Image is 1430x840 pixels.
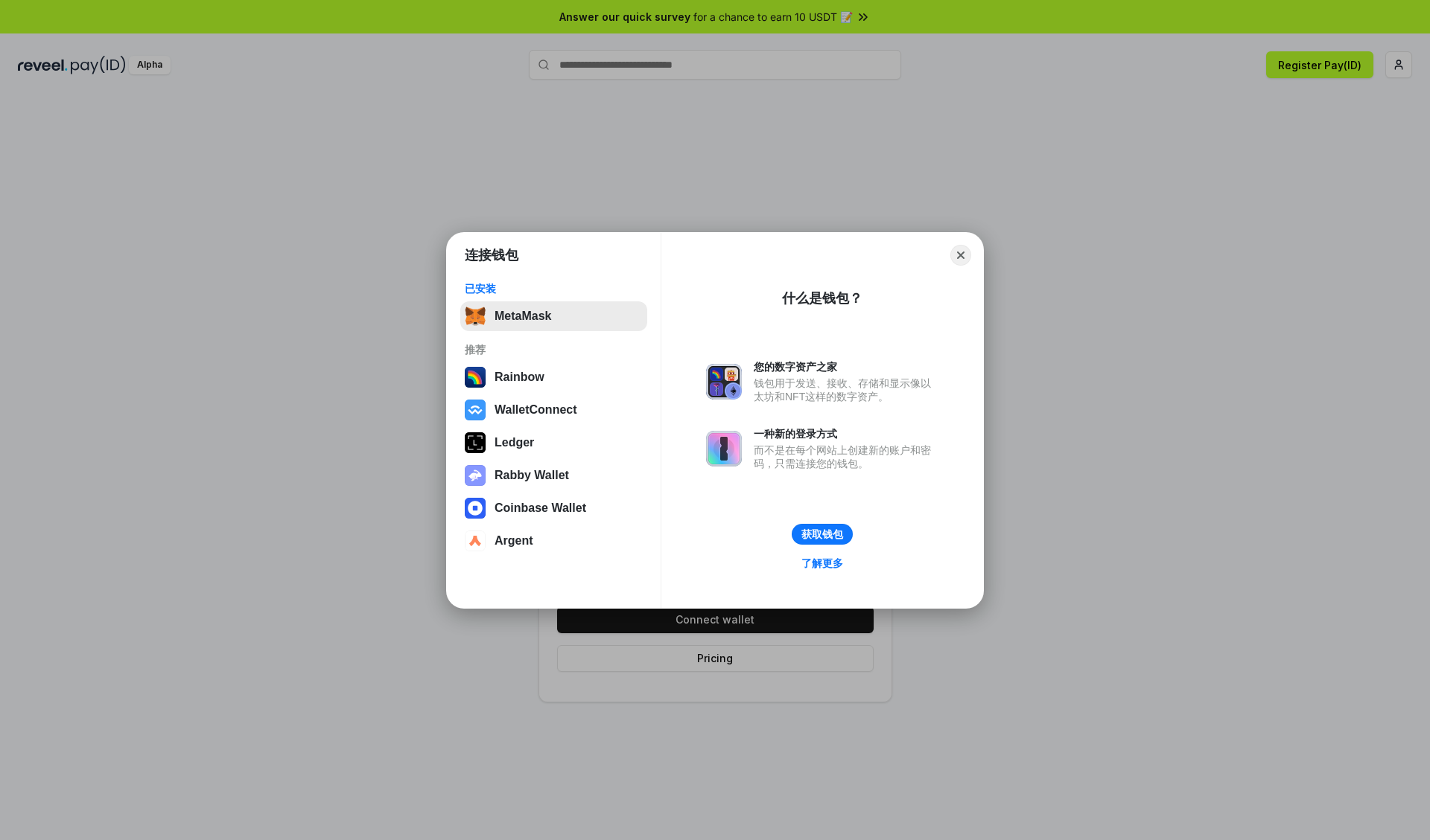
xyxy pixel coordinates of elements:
[706,431,742,467] img: svg+xml,%3Csvg%20xmlns%3D%22http%3A%2F%2Fwww.w3.org%2F2000%2Fsvg%22%20fill%3D%22none%22%20viewBox...
[706,364,742,400] img: svg+xml,%3Csvg%20xmlns%3D%22http%3A%2F%2Fwww.w3.org%2F2000%2Fsvg%22%20fill%3D%22none%22%20viewBox...
[801,557,843,570] div: 了解更多
[465,465,486,486] img: svg+xml,%3Csvg%20xmlns%3D%22http%3A%2F%2Fwww.w3.org%2F2000%2Fsvg%22%20fill%3D%22none%22%20viewBox...
[460,428,647,458] button: Ledger
[754,360,938,373] div: 您的数字资产之家
[465,432,486,453] img: svg+xml,%3Csvg%20xmlns%3D%22http%3A%2F%2Fwww.w3.org%2F2000%2Fsvg%22%20width%3D%2228%22%20height%3...
[792,524,853,545] button: 获取钱包
[782,289,862,307] div: 什么是钱包？
[465,343,643,356] div: 推荐
[495,469,569,482] div: Rabby Wallet
[465,400,486,420] img: svg+xml,%3Csvg%20width%3D%2228%22%20height%3D%2228%22%20viewBox%3D%220%200%2028%2028%22%20fill%3D...
[465,306,486,327] img: svg+xml,%3Csvg%20fill%3D%22none%22%20height%3D%2233%22%20viewBox%3D%220%200%2035%2033%22%20width%...
[792,554,852,573] a: 了解更多
[754,443,938,470] div: 而不是在每个网站上创建新的账户和密码，只需连接您的钱包。
[754,376,938,403] div: 钱包用于发送、接收、存储和显示像以太坊和NFT这样的数字资产。
[465,367,486,388] img: svg+xml,%3Csvg%20width%3D%22120%22%20height%3D%22120%22%20viewBox%3D%220%200%20120%20120%22%20fil...
[465,282,643,295] div: 已安装
[495,501,586,515] div: Coinbase Wallet
[801,528,843,541] div: 获取钱包
[495,534,533,548] div: Argent
[465,498,486,519] img: svg+xml,%3Csvg%20width%3D%2228%22%20height%3D%2228%22%20viewBox%3D%220%200%2028%2028%22%20fill%3D...
[460,526,647,556] button: Argent
[460,395,647,425] button: WalletConnect
[460,362,647,392] button: Rainbow
[460,301,647,331] button: MetaMask
[495,403,577,417] div: WalletConnect
[495,371,544,384] div: Rainbow
[465,530,486,551] img: svg+xml,%3Csvg%20width%3D%2228%22%20height%3D%2228%22%20viewBox%3D%220%200%2028%2028%22%20fill%3D...
[495,436,534,449] div: Ledger
[495,310,551,323] div: MetaMask
[950,245,971,266] button: Close
[460,493,647,523] button: Coinbase Wallet
[465,246,518,264] h1: 连接钱包
[460,461,647,490] button: Rabby Wallet
[754,427,938,440] div: 一种新的登录方式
